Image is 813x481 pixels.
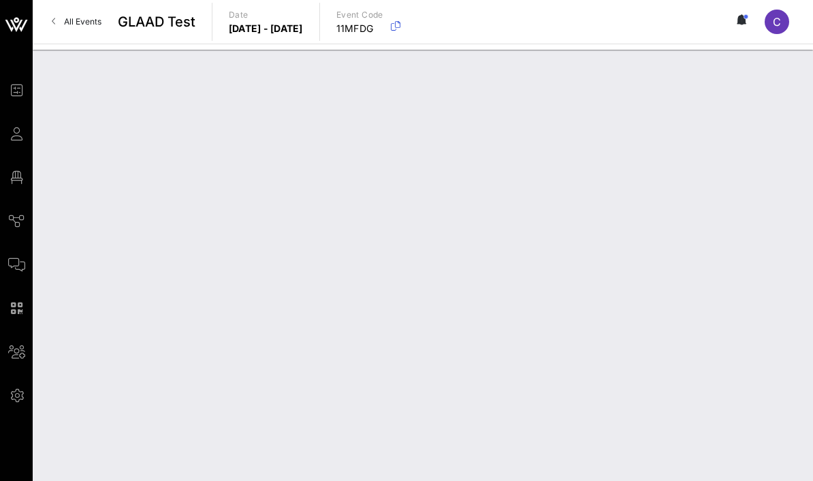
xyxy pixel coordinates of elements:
[773,15,781,29] span: C
[44,11,110,33] a: All Events
[229,22,303,35] p: [DATE] - [DATE]
[118,12,195,32] span: GLAAD Test
[64,16,101,27] span: All Events
[336,22,383,35] p: 11MFDG
[765,10,789,34] div: C
[229,8,303,22] p: Date
[336,8,383,22] p: Event Code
